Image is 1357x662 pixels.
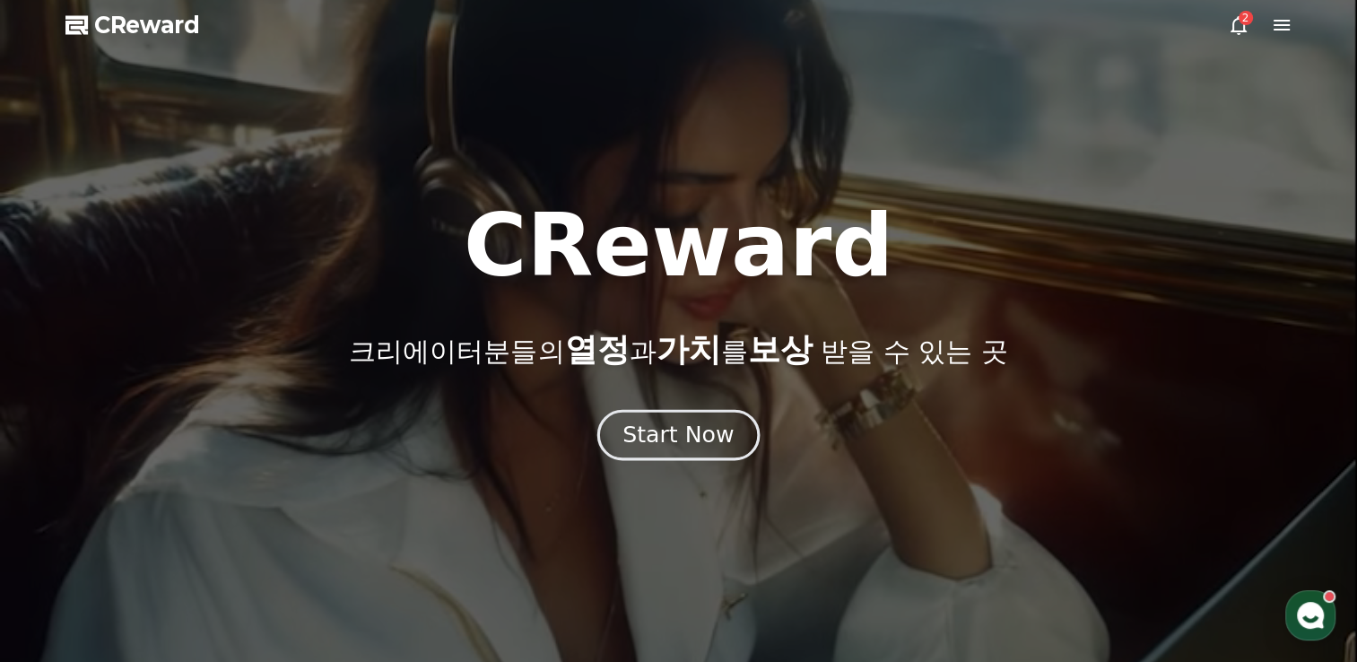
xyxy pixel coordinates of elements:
[94,11,200,39] span: CReward
[747,331,812,368] span: 보상
[57,540,67,554] span: 홈
[656,331,720,368] span: 가치
[164,541,186,555] span: 대화
[277,540,299,554] span: 설정
[1239,11,1253,25] div: 2
[464,203,893,289] h1: CReward
[118,513,231,558] a: 대화
[622,420,734,450] div: Start Now
[1228,14,1249,36] a: 2
[349,332,1007,368] p: 크리에이터분들의 과 를 받을 수 있는 곳
[231,513,344,558] a: 설정
[564,331,629,368] span: 열정
[597,410,760,461] button: Start Now
[65,11,200,39] a: CReward
[601,429,756,446] a: Start Now
[5,513,118,558] a: 홈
